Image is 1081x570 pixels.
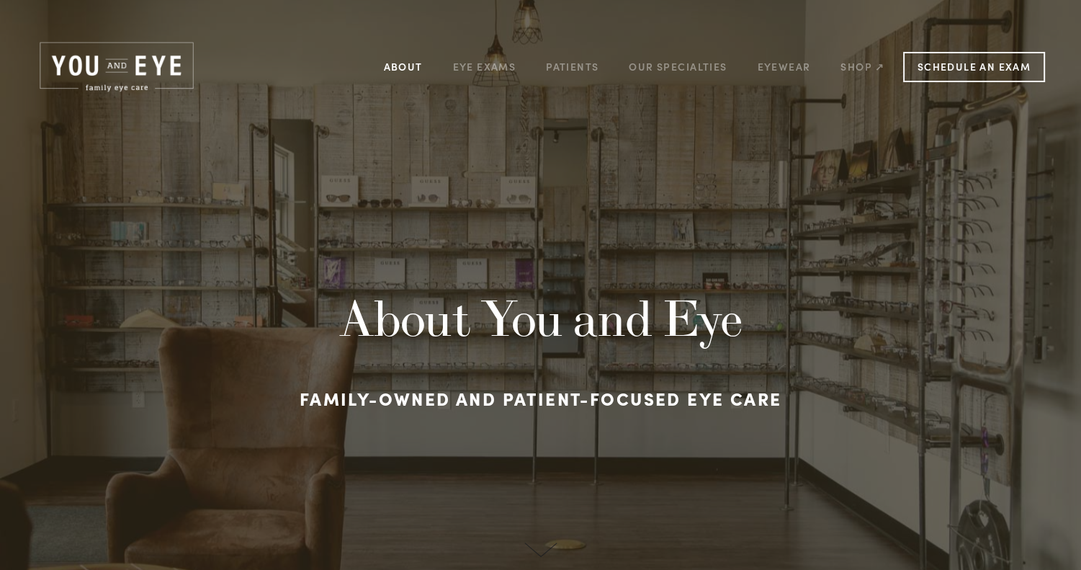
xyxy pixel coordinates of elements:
[453,55,516,78] a: Eye Exams
[234,381,847,416] h3: Family-owned and patient-focused eye care
[384,55,423,78] a: About
[757,55,810,78] a: Eyewear
[903,52,1045,82] a: Schedule an Exam
[36,40,197,94] img: Rochester, MN | You and Eye | Family Eye Care
[840,55,884,78] a: Shop ↗
[234,289,847,347] h1: About You and Eye
[629,60,727,74] a: Our Specialties
[546,55,598,78] a: Patients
